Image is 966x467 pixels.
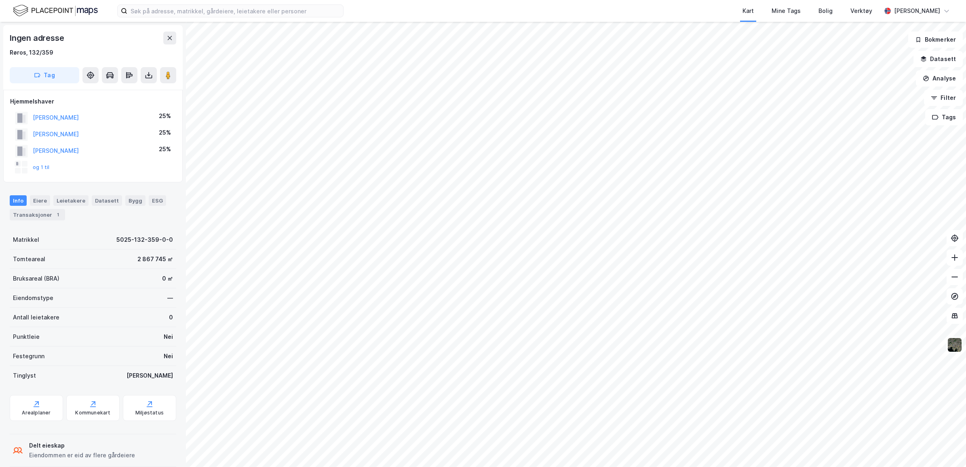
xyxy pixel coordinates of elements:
div: Tinglyst [13,371,36,380]
div: Eiendomstype [13,293,53,303]
div: 5025-132-359-0-0 [116,235,173,245]
div: Røros, 132/359 [10,48,53,57]
img: logo.f888ab2527a4732fd821a326f86c7f29.svg [13,4,98,18]
button: Tag [10,67,79,83]
div: Nei [164,332,173,342]
button: Datasett [913,51,963,67]
div: Miljøstatus [135,410,164,416]
div: Hjemmelshaver [10,97,176,106]
div: Leietakere [53,195,89,206]
div: 25% [159,111,171,121]
div: 0 [169,313,173,322]
div: 25% [159,144,171,154]
div: Ingen adresse [10,32,65,44]
div: Tomteareal [13,254,45,264]
div: Nei [164,351,173,361]
div: Antall leietakere [13,313,59,322]
div: Bolig [818,6,833,16]
div: Punktleie [13,332,40,342]
div: 0 ㎡ [162,274,173,283]
div: [PERSON_NAME] [894,6,940,16]
div: Datasett [92,195,122,206]
div: Kommunekart [75,410,110,416]
button: Analyse [916,70,963,87]
div: Bygg [125,195,146,206]
div: Delt eieskap [29,441,135,450]
div: 25% [159,128,171,137]
div: 1 [54,211,62,219]
div: Bruksareal (BRA) [13,274,59,283]
div: Arealplaner [22,410,51,416]
button: Tags [925,109,963,125]
div: Eiere [30,195,50,206]
div: Transaksjoner [10,209,65,220]
div: Matrikkel [13,235,39,245]
input: Søk på adresse, matrikkel, gårdeiere, leietakere eller personer [127,5,343,17]
div: — [167,293,173,303]
div: [PERSON_NAME] [127,371,173,380]
div: Kart [742,6,754,16]
div: Festegrunn [13,351,44,361]
div: ESG [149,195,166,206]
img: 9k= [947,337,962,353]
div: Mine Tags [772,6,801,16]
button: Bokmerker [908,32,963,48]
div: 2 867 745 ㎡ [137,254,173,264]
div: Info [10,195,27,206]
iframe: Chat Widget [926,428,966,467]
div: Eiendommen er eid av flere gårdeiere [29,450,135,460]
div: Verktøy [850,6,872,16]
button: Filter [924,90,963,106]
